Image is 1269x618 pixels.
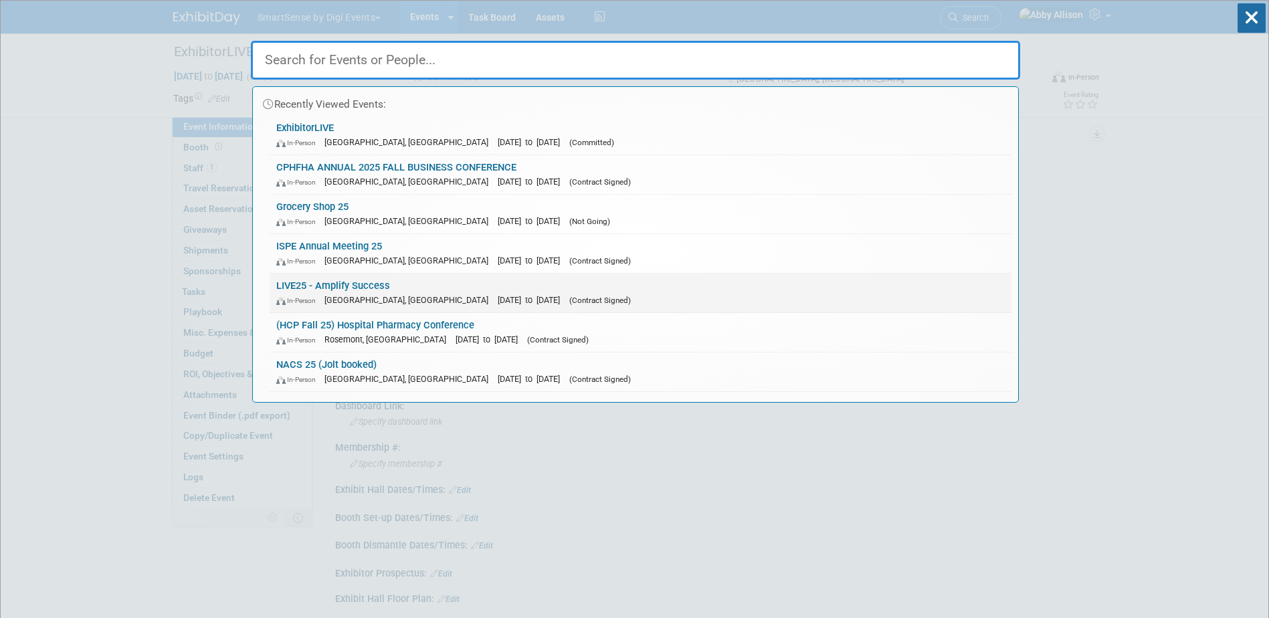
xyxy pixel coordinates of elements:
span: [DATE] to [DATE] [498,374,567,384]
span: [DATE] to [DATE] [498,255,567,266]
span: In-Person [276,257,322,266]
a: LIVE25 - Amplify Success In-Person [GEOGRAPHIC_DATA], [GEOGRAPHIC_DATA] [DATE] to [DATE] (Contrac... [270,274,1011,312]
span: (Committed) [569,138,614,147]
span: In-Person [276,336,322,344]
a: CPHFHA ANNUAL 2025 FALL BUSINESS CONFERENCE In-Person [GEOGRAPHIC_DATA], [GEOGRAPHIC_DATA] [DATE]... [270,155,1011,194]
span: [DATE] to [DATE] [456,334,524,344]
span: In-Person [276,296,322,305]
span: In-Person [276,178,322,187]
span: (Contract Signed) [569,177,631,187]
span: [GEOGRAPHIC_DATA], [GEOGRAPHIC_DATA] [324,374,495,384]
span: [GEOGRAPHIC_DATA], [GEOGRAPHIC_DATA] [324,216,495,226]
span: (Contract Signed) [569,256,631,266]
a: NACS 25 (Jolt booked) In-Person [GEOGRAPHIC_DATA], [GEOGRAPHIC_DATA] [DATE] to [DATE] (Contract S... [270,352,1011,391]
div: Recently Viewed Events: [260,87,1011,116]
span: (Contract Signed) [569,375,631,384]
span: In-Person [276,217,322,226]
span: [DATE] to [DATE] [498,216,567,226]
span: In-Person [276,375,322,384]
span: Rosemont, [GEOGRAPHIC_DATA] [324,334,453,344]
input: Search for Events or People... [251,41,1020,80]
a: ExhibitorLIVE In-Person [GEOGRAPHIC_DATA], [GEOGRAPHIC_DATA] [DATE] to [DATE] (Committed) [270,116,1011,154]
a: Grocery Shop 25 In-Person [GEOGRAPHIC_DATA], [GEOGRAPHIC_DATA] [DATE] to [DATE] (Not Going) [270,195,1011,233]
span: [DATE] to [DATE] [498,137,567,147]
span: [GEOGRAPHIC_DATA], [GEOGRAPHIC_DATA] [324,137,495,147]
span: (Not Going) [569,217,610,226]
a: ISPE Annual Meeting 25 In-Person [GEOGRAPHIC_DATA], [GEOGRAPHIC_DATA] [DATE] to [DATE] (Contract ... [270,234,1011,273]
span: (Contract Signed) [569,296,631,305]
span: (Contract Signed) [527,335,589,344]
span: [GEOGRAPHIC_DATA], [GEOGRAPHIC_DATA] [324,295,495,305]
a: (HCP Fall 25) Hospital Pharmacy Conference In-Person Rosemont, [GEOGRAPHIC_DATA] [DATE] to [DATE]... [270,313,1011,352]
span: [GEOGRAPHIC_DATA], [GEOGRAPHIC_DATA] [324,255,495,266]
span: [DATE] to [DATE] [498,177,567,187]
span: In-Person [276,138,322,147]
span: [DATE] to [DATE] [498,295,567,305]
span: [GEOGRAPHIC_DATA], [GEOGRAPHIC_DATA] [324,177,495,187]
